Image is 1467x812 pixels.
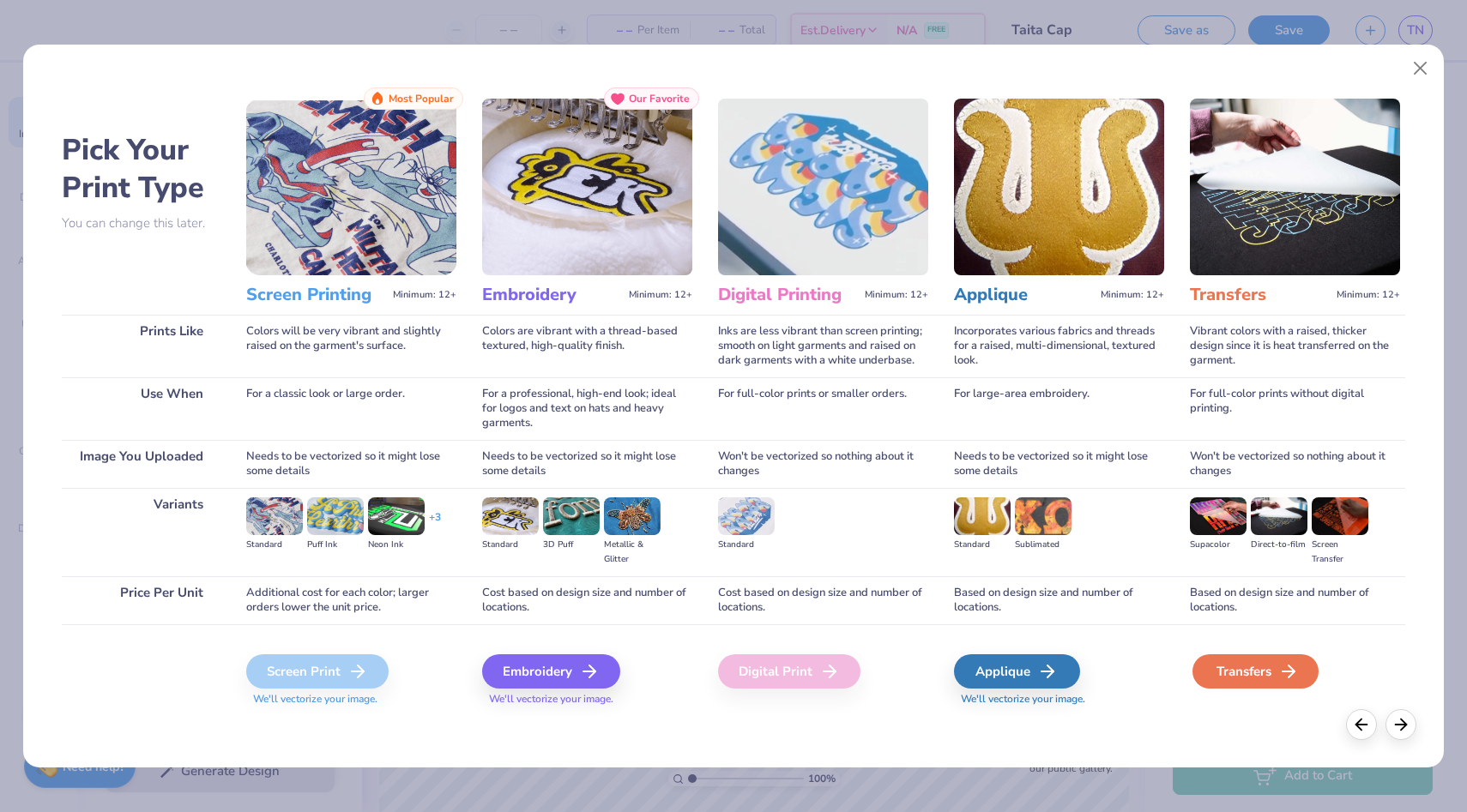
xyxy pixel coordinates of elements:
[246,497,303,535] img: Standard
[604,538,661,567] div: Metallic & Glitter
[246,576,456,624] div: Additional cost for each color; larger orders lower the unit price.
[482,497,539,535] img: Standard
[718,377,928,440] div: For full-color prints or smaller orders.
[246,284,386,306] h3: Screen Printing
[482,576,692,624] div: Cost based on design size and number of locations.
[1190,538,1247,552] div: Supacolor
[246,377,456,440] div: For a classic look or large order.
[718,576,928,624] div: Cost based on design size and number of locations.
[482,538,539,552] div: Standard
[1312,497,1368,535] img: Screen Transfer
[1312,538,1368,567] div: Screen Transfer
[629,289,692,301] span: Minimum: 12+
[62,576,220,624] div: Price Per Unit
[246,692,456,707] span: We'll vectorize your image.
[246,538,303,552] div: Standard
[368,538,425,552] div: Neon Ink
[1190,497,1247,535] img: Supacolor
[865,289,928,301] span: Minimum: 12+
[718,99,928,275] img: Digital Printing
[1015,497,1072,535] img: Sublimated
[954,440,1164,488] div: Needs to be vectorized so it might lose some details
[393,289,456,301] span: Minimum: 12+
[718,497,775,535] img: Standard
[954,497,1011,535] img: Standard
[1404,52,1437,85] button: Close
[1190,284,1330,306] h3: Transfers
[429,510,441,539] div: + 3
[1337,289,1400,301] span: Minimum: 12+
[1101,289,1164,301] span: Minimum: 12+
[543,497,600,535] img: 3D Puff
[246,315,456,377] div: Colors will be very vibrant and slightly raised on the garment's surface.
[389,93,454,105] span: Most Popular
[62,315,220,377] div: Prints Like
[482,284,622,306] h3: Embroidery
[954,692,1164,707] span: We'll vectorize your image.
[954,284,1094,306] h3: Applique
[62,216,220,231] p: You can change this later.
[1190,99,1400,275] img: Transfers
[307,538,364,552] div: Puff Ink
[62,131,220,207] h2: Pick Your Print Type
[1251,538,1307,552] div: Direct-to-film
[482,315,692,377] div: Colors are vibrant with a thread-based textured, high-quality finish.
[1190,315,1400,377] div: Vibrant colors with a raised, thicker design since it is heat transferred on the garment.
[954,315,1164,377] div: Incorporates various fabrics and threads for a raised, multi-dimensional, textured look.
[954,576,1164,624] div: Based on design size and number of locations.
[246,654,389,689] div: Screen Print
[62,440,220,488] div: Image You Uploaded
[246,99,456,275] img: Screen Printing
[482,654,620,689] div: Embroidery
[954,377,1164,440] div: For large-area embroidery.
[954,654,1080,689] div: Applique
[718,284,858,306] h3: Digital Printing
[62,377,220,440] div: Use When
[1015,538,1072,552] div: Sublimated
[954,99,1164,275] img: Applique
[1192,654,1319,689] div: Transfers
[307,497,364,535] img: Puff Ink
[1251,497,1307,535] img: Direct-to-film
[718,440,928,488] div: Won't be vectorized so nothing about it changes
[718,654,860,689] div: Digital Print
[62,488,220,576] div: Variants
[718,315,928,377] div: Inks are less vibrant than screen printing; smooth on light garments and raised on dark garments ...
[954,538,1011,552] div: Standard
[246,440,456,488] div: Needs to be vectorized so it might lose some details
[1190,440,1400,488] div: Won't be vectorized so nothing about it changes
[482,377,692,440] div: For a professional, high-end look; ideal for logos and text on hats and heavy garments.
[482,692,692,707] span: We'll vectorize your image.
[629,93,690,105] span: Our Favorite
[368,497,425,535] img: Neon Ink
[543,538,600,552] div: 3D Puff
[482,99,692,275] img: Embroidery
[604,497,661,535] img: Metallic & Glitter
[482,440,692,488] div: Needs to be vectorized so it might lose some details
[718,538,775,552] div: Standard
[1190,576,1400,624] div: Based on design size and number of locations.
[1190,377,1400,440] div: For full-color prints without digital printing.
